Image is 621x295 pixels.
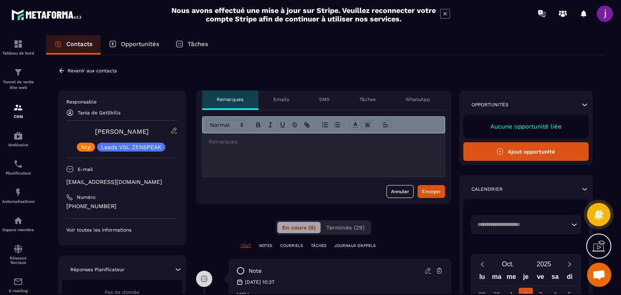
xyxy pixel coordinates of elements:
[334,243,376,249] p: JOURNAUX D'APPELS
[519,271,533,285] div: je
[13,188,23,197] img: automations
[359,96,376,103] p: Tâches
[504,271,519,285] div: me
[533,271,548,285] div: ve
[13,39,23,49] img: formation
[13,277,23,287] img: email
[2,256,34,265] p: Réseaux Sociaux
[121,40,159,48] p: Opportunités
[13,131,23,141] img: automations
[2,51,34,55] p: Tableau de bord
[66,227,178,233] p: Voir toutes les informations
[217,96,243,103] p: Remarques
[490,271,504,285] div: ma
[2,181,34,210] a: automationsautomationsAutomatisations
[249,267,262,275] p: note
[587,263,611,287] div: Ouvrir le chat
[2,97,34,125] a: formationformationCRM
[562,259,577,270] button: Next month
[13,103,23,112] img: formation
[66,99,178,105] p: Responsable
[548,271,562,285] div: sa
[280,243,303,249] p: COURRIELS
[2,199,34,204] p: Automatisations
[2,61,34,97] a: formationformationTunnel de vente Site web
[78,166,93,173] p: E-mail
[66,202,178,210] p: [PHONE_NUMBER]
[77,194,95,200] p: Numéro
[311,243,326,249] p: TÂCHES
[101,35,167,55] a: Opportunités
[66,40,93,48] p: Contacts
[11,7,84,22] img: logo
[2,79,34,91] p: Tunnel de vente Site web
[81,144,91,150] p: Nrp
[490,257,526,271] button: Open months overlay
[13,67,23,77] img: formation
[2,143,34,147] p: Webinaire
[167,35,216,55] a: Tâches
[471,186,503,192] p: Calendrier
[526,257,562,271] button: Open years overlay
[2,33,34,61] a: formationformationTableau de bord
[2,238,34,271] a: social-networksocial-networkRéseaux Sociaux
[13,216,23,225] img: automations
[241,243,251,249] p: TOUT
[2,289,34,293] p: E-mailing
[46,35,101,55] a: Contacts
[13,244,23,254] img: social-network
[475,259,490,270] button: Previous month
[319,96,330,103] p: SMS
[259,243,272,249] p: NOTES
[475,271,489,285] div: lu
[326,224,365,231] span: Terminés (29)
[101,144,161,150] p: Leads VSL ZENSPEAK
[70,266,125,273] p: Réponses Planificateur
[105,289,139,295] span: Pas de donnée
[245,279,275,285] p: [DATE] 10:37
[471,123,581,130] p: Aucune opportunité liée
[277,222,321,233] button: En cours (8)
[2,153,34,181] a: schedulerschedulerPlanificateur
[562,271,577,285] div: di
[471,101,509,108] p: Opportunités
[171,6,436,23] h2: Nous avons effectué une mise à jour sur Stripe. Veuillez reconnecter votre compte Stripe afin de ...
[188,40,208,48] p: Tâches
[78,110,120,116] p: Tania de GetSkills
[2,228,34,232] p: Espace membre
[66,178,178,186] p: [EMAIL_ADDRESS][DOMAIN_NAME]
[463,142,589,161] button: Ajout opportunité
[387,185,414,198] button: Annuler
[2,114,34,119] p: CRM
[422,188,441,196] div: Envoyer
[13,159,23,169] img: scheduler
[68,68,117,74] p: Revenir aux contacts
[475,221,570,229] input: Search for option
[282,224,316,231] span: En cours (8)
[418,185,445,198] button: Envoyer
[471,215,581,234] div: Search for option
[406,96,430,103] p: WhatsApp
[273,96,289,103] p: Emails
[95,128,149,135] a: [PERSON_NAME]
[2,171,34,175] p: Planificateur
[2,210,34,238] a: automationsautomationsEspace membre
[321,222,370,233] button: Terminés (29)
[2,125,34,153] a: automationsautomationsWebinaire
